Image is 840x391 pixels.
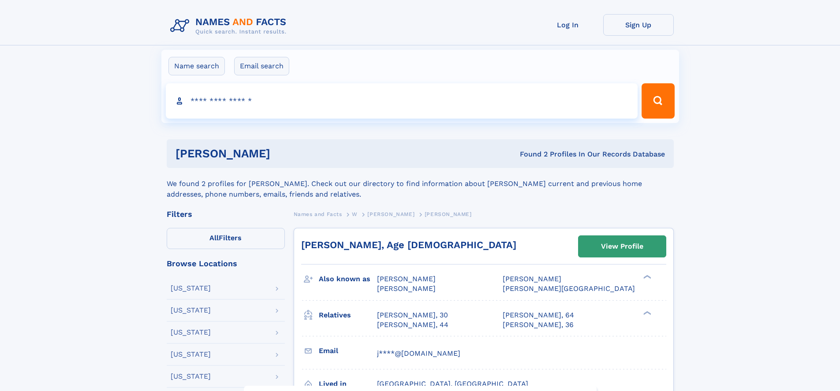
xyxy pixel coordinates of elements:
[377,380,528,388] span: [GEOGRAPHIC_DATA], [GEOGRAPHIC_DATA]
[641,274,652,280] div: ❯
[319,343,377,358] h3: Email
[533,14,603,36] a: Log In
[367,211,414,217] span: [PERSON_NAME]
[603,14,674,36] a: Sign Up
[377,320,448,330] a: [PERSON_NAME], 44
[167,14,294,38] img: Logo Names and Facts
[167,168,674,200] div: We found 2 profiles for [PERSON_NAME]. Check out our directory to find information about [PERSON_...
[209,234,219,242] span: All
[319,308,377,323] h3: Relatives
[503,320,574,330] a: [PERSON_NAME], 36
[503,275,561,283] span: [PERSON_NAME]
[234,57,289,75] label: Email search
[352,209,358,220] a: W
[319,272,377,287] h3: Also known as
[641,310,652,316] div: ❯
[167,210,285,218] div: Filters
[367,209,414,220] a: [PERSON_NAME]
[294,209,342,220] a: Names and Facts
[377,284,436,293] span: [PERSON_NAME]
[395,149,665,159] div: Found 2 Profiles In Our Records Database
[171,373,211,380] div: [US_STATE]
[642,83,674,119] button: Search Button
[377,310,448,320] a: [PERSON_NAME], 30
[167,260,285,268] div: Browse Locations
[167,228,285,249] label: Filters
[503,310,574,320] a: [PERSON_NAME], 64
[168,57,225,75] label: Name search
[601,236,643,257] div: View Profile
[425,211,472,217] span: [PERSON_NAME]
[301,239,516,250] a: [PERSON_NAME], Age [DEMOGRAPHIC_DATA]
[171,329,211,336] div: [US_STATE]
[377,275,436,283] span: [PERSON_NAME]
[166,83,638,119] input: search input
[171,307,211,314] div: [US_STATE]
[171,285,211,292] div: [US_STATE]
[579,236,666,257] a: View Profile
[171,351,211,358] div: [US_STATE]
[503,284,635,293] span: [PERSON_NAME][GEOGRAPHIC_DATA]
[175,148,395,159] h1: [PERSON_NAME]
[352,211,358,217] span: W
